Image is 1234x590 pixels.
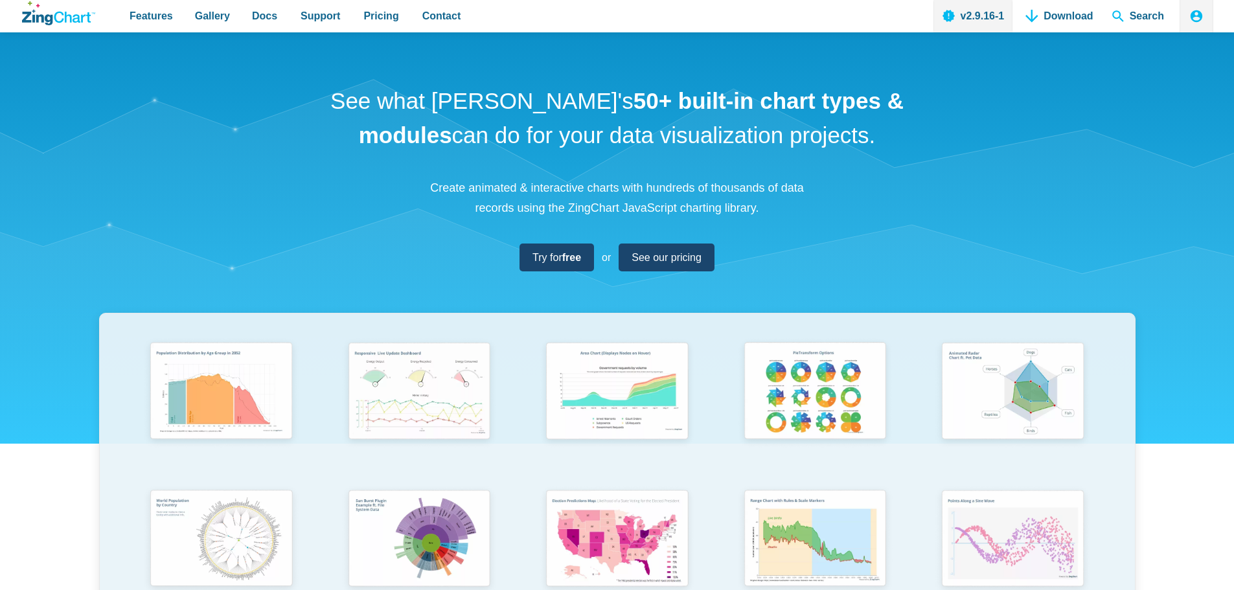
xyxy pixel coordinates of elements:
[320,336,518,483] a: Responsive Live Update Dashboard
[423,178,812,218] p: Create animated & interactive charts with hundreds of thousands of data records using the ZingCha...
[363,7,398,25] span: Pricing
[142,336,300,449] img: Population Distribution by Age Group in 2052
[518,336,716,483] a: Area Chart (Displays Nodes on Hover)
[538,336,696,449] img: Area Chart (Displays Nodes on Hover)
[562,252,581,263] strong: free
[122,336,321,483] a: Population Distribution by Age Group in 2052
[301,7,340,25] span: Support
[195,7,230,25] span: Gallery
[933,336,1091,449] img: Animated Radar Chart ft. Pet Data
[532,249,581,266] span: Try for
[602,249,611,266] span: or
[716,336,914,483] a: Pie Transform Options
[252,7,277,25] span: Docs
[340,336,498,449] img: Responsive Live Update Dashboard
[326,84,909,152] h1: See what [PERSON_NAME]'s can do for your data visualization projects.
[914,336,1112,483] a: Animated Radar Chart ft. Pet Data
[736,336,894,449] img: Pie Transform Options
[359,88,904,148] strong: 50+ built-in chart types & modules
[520,244,594,271] a: Try forfree
[632,249,702,266] span: See our pricing
[422,7,461,25] span: Contact
[130,7,173,25] span: Features
[22,1,95,25] a: ZingChart Logo. Click to return to the homepage
[619,244,714,271] a: See our pricing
